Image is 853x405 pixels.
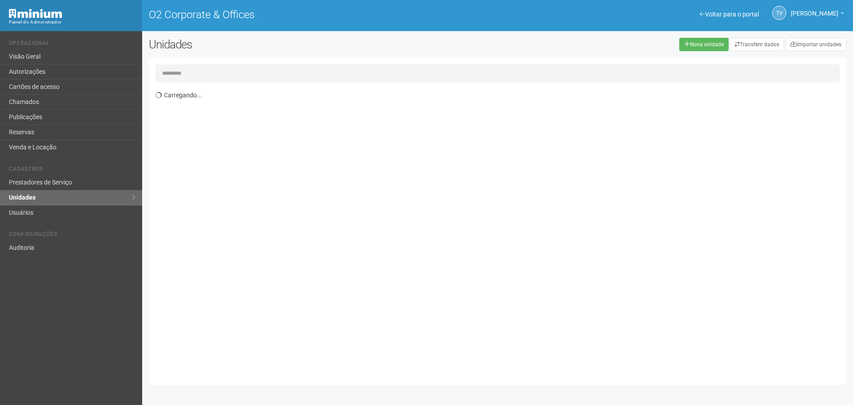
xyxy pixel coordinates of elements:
a: [PERSON_NAME] [791,11,844,18]
li: Configurações [9,231,136,241]
h2: Unidades [149,38,432,51]
a: TV [772,6,786,20]
a: Transferir dados [730,38,784,51]
div: Painel do Administrador [9,18,136,26]
a: Nova unidade [679,38,729,51]
a: Voltar para o portal [700,11,759,18]
span: Thayane Vasconcelos Torres [791,1,838,17]
img: Minium [9,9,62,18]
h1: O2 Corporate & Offices [149,9,491,20]
a: Importar unidades [785,38,846,51]
li: Cadastros [9,166,136,175]
li: Operacional [9,40,136,49]
div: Carregando... [155,87,846,378]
